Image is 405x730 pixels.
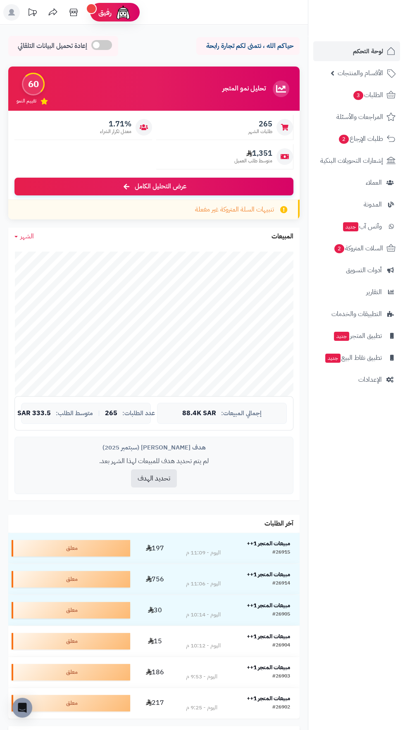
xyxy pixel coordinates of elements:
strong: مبيعات المتجر 1++ [247,601,290,610]
div: اليوم - 9:25 م [186,704,217,712]
span: 333.5 SAR [17,410,51,417]
span: المراجعات والأسئلة [336,111,383,123]
span: متوسط طلب العميل [234,157,272,164]
span: الشهر [20,231,34,241]
span: إشعارات التحويلات البنكية [320,155,383,166]
span: إعادة تحميل البيانات التلقائي [18,41,87,51]
div: #26902 [272,704,290,712]
div: معلق [12,695,130,711]
a: وآتس آبجديد [313,216,400,236]
h3: المبيعات [272,233,293,240]
div: Open Intercom Messenger [12,698,32,718]
span: تقييم النمو [17,97,36,105]
span: طلبات الشهر [248,128,272,135]
span: تطبيق المتجر [333,330,382,342]
div: اليوم - 11:09 م [186,549,221,557]
span: 1,351 [234,149,272,158]
td: 197 [133,533,176,564]
span: أدوات التسويق [346,264,382,276]
p: حياكم الله ، نتمنى لكم تجارة رابحة [202,41,293,51]
a: لوحة التحكم [313,41,400,61]
span: 2 [338,134,349,144]
a: السلات المتروكة2 [313,238,400,258]
div: اليوم - 10:14 م [186,611,221,619]
span: لوحة التحكم [353,45,383,57]
a: أدوات التسويق [313,260,400,280]
strong: مبيعات المتجر 1++ [247,663,290,672]
span: التطبيقات والخدمات [331,308,382,320]
div: اليوم - 10:12 م [186,642,221,650]
a: الشهر [14,232,34,241]
span: جديد [343,222,358,231]
span: الإعدادات [358,374,382,385]
span: العملاء [366,177,382,188]
a: العملاء [313,173,400,193]
span: عدد الطلبات: [122,410,155,417]
span: التقارير [366,286,382,298]
a: تطبيق المتجرجديد [313,326,400,346]
div: #26904 [272,642,290,650]
p: لم يتم تحديد هدف للمبيعات لهذا الشهر بعد. [21,457,287,466]
div: معلق [12,602,130,618]
a: طلبات الإرجاع2 [313,129,400,149]
td: 186 [133,657,176,687]
span: المدونة [364,199,382,210]
div: #26915 [272,549,290,557]
span: الطلبات [353,89,383,101]
span: جديد [325,354,341,363]
a: التطبيقات والخدمات [313,304,400,324]
div: #26903 [272,673,290,681]
span: متوسط الطلب: [56,410,93,417]
a: تحديثات المنصة [22,4,43,23]
span: تنبيهات السلة المتروكة غير مفعلة [195,205,274,214]
div: معلق [12,571,130,587]
div: معلق [12,664,130,680]
div: #26914 [272,580,290,588]
a: المدونة [313,195,400,214]
div: هدف [PERSON_NAME] (سبتمبر 2025) [21,443,287,452]
div: #26905 [272,611,290,619]
a: إشعارات التحويلات البنكية [313,151,400,171]
img: logo-2.png [349,12,397,29]
a: تطبيق نقاط البيعجديد [313,348,400,368]
div: اليوم - 9:53 م [186,673,217,681]
span: 265 [248,119,272,128]
span: وآتس آب [342,221,382,232]
span: معدل تكرار الشراء [100,128,131,135]
span: 88.4K SAR [182,410,216,417]
td: 756 [133,564,176,594]
h3: تحليل نمو المتجر [222,85,266,93]
span: 1.71% [100,119,131,128]
td: 15 [133,626,176,656]
span: 2 [334,244,345,254]
img: ai-face.png [115,4,131,21]
span: طلبات الإرجاع [338,133,383,145]
span: السلات المتروكة [334,243,383,254]
span: | [98,410,100,416]
td: 217 [133,688,176,718]
strong: مبيعات المتجر 1++ [247,539,290,548]
span: إجمالي المبيعات: [221,410,262,417]
a: الإعدادات [313,370,400,390]
span: الأقسام والمنتجات [338,67,383,79]
a: التقارير [313,282,400,302]
strong: مبيعات المتجر 1++ [247,694,290,703]
span: رفيق [98,7,112,17]
a: الطلبات3 [313,85,400,105]
a: المراجعات والأسئلة [313,107,400,127]
div: معلق [12,633,130,649]
a: عرض التحليل الكامل [14,178,293,195]
span: 265 [105,410,117,417]
div: معلق [12,540,130,556]
td: 30 [133,595,176,625]
h3: آخر الطلبات [264,520,293,528]
span: عرض التحليل الكامل [135,182,186,191]
span: جديد [334,332,349,341]
div: اليوم - 11:06 م [186,580,221,588]
button: تحديد الهدف [131,469,177,487]
strong: مبيعات المتجر 1++ [247,632,290,641]
span: تطبيق نقاط البيع [324,352,382,364]
span: 3 [353,90,364,100]
strong: مبيعات المتجر 1++ [247,570,290,579]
